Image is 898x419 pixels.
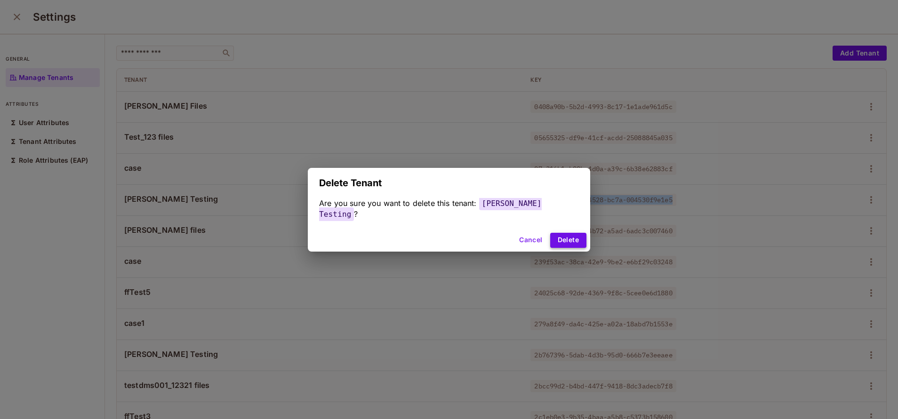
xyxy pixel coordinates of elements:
[515,233,546,248] button: Cancel
[319,198,477,208] span: Are you sure you want to delete this tenant:
[319,198,579,220] div: ?
[308,168,590,198] h2: Delete Tenant
[550,233,586,248] button: Delete
[319,197,542,221] span: [PERSON_NAME] Testing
